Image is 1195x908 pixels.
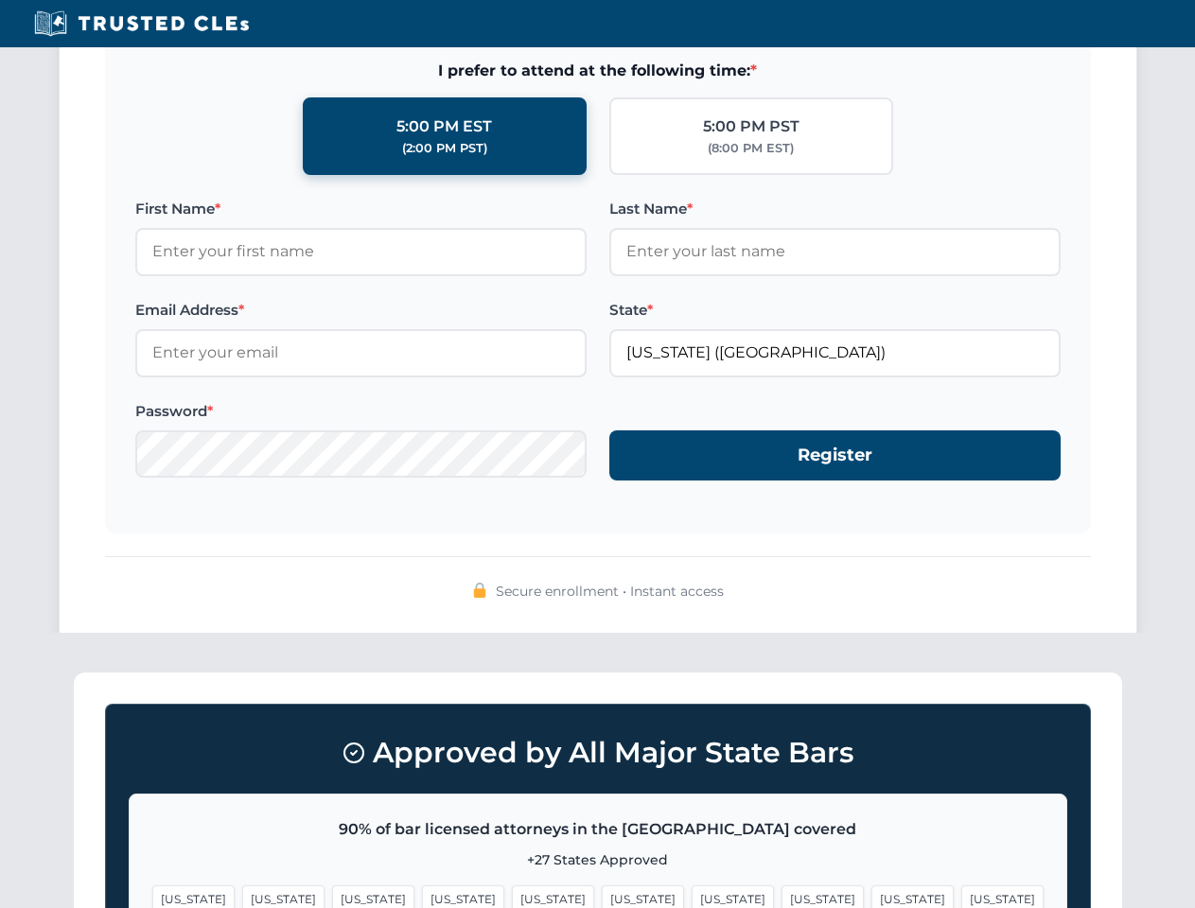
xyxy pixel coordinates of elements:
[609,430,1061,480] button: Register
[609,228,1061,275] input: Enter your last name
[28,9,255,38] img: Trusted CLEs
[703,114,800,139] div: 5:00 PM PST
[135,198,587,220] label: First Name
[396,114,492,139] div: 5:00 PM EST
[135,299,587,322] label: Email Address
[135,329,587,376] input: Enter your email
[402,139,487,158] div: (2:00 PM PST)
[152,849,1044,870] p: +27 States Approved
[152,817,1044,842] p: 90% of bar licensed attorneys in the [GEOGRAPHIC_DATA] covered
[708,139,794,158] div: (8:00 PM EST)
[609,198,1061,220] label: Last Name
[609,299,1061,322] label: State
[135,228,587,275] input: Enter your first name
[496,581,724,602] span: Secure enrollment • Instant access
[129,727,1067,778] h3: Approved by All Major State Bars
[135,400,587,423] label: Password
[472,583,487,598] img: 🔒
[609,329,1061,376] input: Florida (FL)
[135,59,1061,83] span: I prefer to attend at the following time:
